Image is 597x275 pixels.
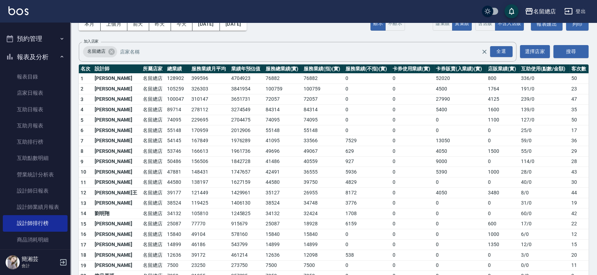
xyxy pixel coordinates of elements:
td: 36555 [302,167,344,177]
td: [PERSON_NAME] [93,229,141,240]
td: 名留總店 [141,115,165,125]
td: [PERSON_NAME] [93,239,141,250]
td: 60 / 0 [519,208,570,219]
td: 43 [570,167,589,177]
td: 0 [391,219,434,229]
button: 不顯示 [385,17,405,31]
td: 5400 [434,105,486,115]
td: 74095 [264,115,302,125]
button: 列印 [566,18,589,31]
td: 139 / 0 [519,105,570,115]
td: 30 [570,177,589,188]
button: 今天 [171,18,193,31]
td: [PERSON_NAME] [93,94,141,105]
span: 3 [81,96,83,102]
td: 3841954 [229,84,264,94]
td: 0 [486,198,519,208]
button: 本月 [79,18,101,31]
td: 35 [570,105,589,115]
a: 顧客入金餘額表 [3,248,68,264]
a: 互助日報表 [3,101,68,118]
a: 設計師排行榜 [3,215,68,231]
td: 1747657 [229,167,264,177]
td: 0 [344,73,390,84]
button: [DATE] [192,18,220,31]
td: [PERSON_NAME] [93,219,141,229]
td: 名留總店 [141,177,165,188]
td: 0 [391,229,434,240]
th: 卡券使用業績(實) [391,64,434,74]
img: Person [6,255,20,269]
td: 156506 [190,156,229,167]
td: 0 [434,198,486,208]
td: 名留總店 [141,84,165,94]
td: 0 [391,84,434,94]
button: 昨天 [149,18,171,31]
td: 名留總店 [141,136,165,146]
td: 名留總店 [141,198,165,208]
td: 0 [434,208,486,219]
span: 5 [81,117,83,123]
td: 0 [486,136,519,146]
td: 28 [570,156,589,167]
button: 登出 [561,5,589,18]
td: [PERSON_NAME] [93,177,141,188]
td: 74095 [165,115,190,125]
td: 23 [570,84,589,94]
td: 0 [434,125,486,136]
td: 0 [344,115,390,125]
td: 191 / 0 [519,84,570,94]
td: 38524 [165,198,190,208]
div: 名留總店 [83,46,117,57]
td: 28 / 0 [519,167,570,177]
td: 3274549 [229,105,264,115]
td: 5936 [344,167,390,177]
td: 0 [391,125,434,136]
td: 29 [570,146,589,157]
td: 89714 [165,105,190,115]
td: 0 [486,208,519,219]
td: 4829 [344,177,390,188]
td: 17 [570,125,589,136]
td: 0 [434,219,486,229]
th: 客次數 [570,64,589,74]
td: 72057 [264,94,302,105]
td: [PERSON_NAME] [93,125,141,136]
div: 名留總店 [533,7,556,16]
td: 59 / 0 [519,136,570,146]
td: 915679 [229,219,264,229]
span: 10 [81,169,87,175]
td: 17 / 0 [519,219,570,229]
td: 15840 [165,229,190,240]
button: 預約管理 [3,30,68,48]
td: 27990 [434,94,486,105]
td: 4050 [434,188,486,198]
td: 2704475 [229,115,264,125]
td: 1100 [486,115,519,125]
a: 設計師日報表 [3,183,68,199]
td: 127 / 0 [519,115,570,125]
td: 44 [570,188,589,198]
td: 3776 [344,198,390,208]
td: 0 [486,125,519,136]
td: 1600 [486,105,519,115]
td: 名留總店 [141,167,165,177]
td: 50 [570,115,589,125]
td: 1764 [486,84,519,94]
td: 0 [391,73,434,84]
td: 121449 [190,188,229,198]
input: 店家名稱 [118,45,494,58]
span: 19 [81,263,87,268]
button: 上個月 [101,18,127,31]
th: 設計師 [93,64,141,74]
a: 商品消耗明細 [3,232,68,248]
td: 26955 [302,188,344,198]
div: 全選 [490,46,513,57]
td: 84314 [302,105,344,115]
td: 74095 [302,115,344,125]
td: 0 [434,239,486,250]
td: 14899 [165,239,190,250]
td: 1842728 [229,156,264,167]
td: 55148 [264,125,302,136]
td: 800 [486,73,519,84]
